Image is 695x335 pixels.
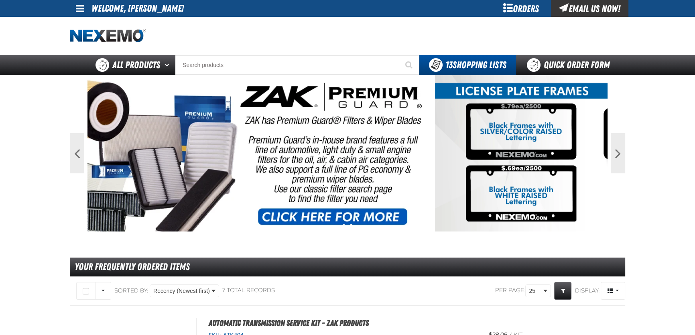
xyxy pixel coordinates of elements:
[222,287,275,294] div: 7 total records
[554,282,571,300] a: Expand or Collapse Grid Filters
[342,224,346,228] button: 1 of 2
[209,318,369,328] a: Automatic Transmission Service Kit - ZAK Products
[601,282,625,300] button: Product Grid Views Toolbar
[175,55,419,75] input: Search
[611,133,625,173] button: Next
[349,224,353,228] button: 2 of 2
[601,282,625,299] span: Product Grid Views Toolbar
[112,58,160,72] span: All Products
[445,59,453,71] strong: 13
[153,287,210,295] span: Recency (Newest first)
[575,287,599,294] span: Display:
[529,287,542,295] span: 25
[516,55,625,75] a: Quick Order Form
[495,287,525,294] span: Per page:
[70,258,625,276] div: Your Frequently Ordered Items
[419,55,516,75] button: You have 13 Shopping Lists. Open to view details
[445,59,506,71] span: Shopping Lists
[114,287,148,294] span: Sorted By:
[162,55,175,75] button: Open All Products pages
[70,133,84,173] button: Previous
[95,282,111,300] button: Rows selection options
[399,55,419,75] button: Start Searching
[70,29,146,43] img: Nexemo logo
